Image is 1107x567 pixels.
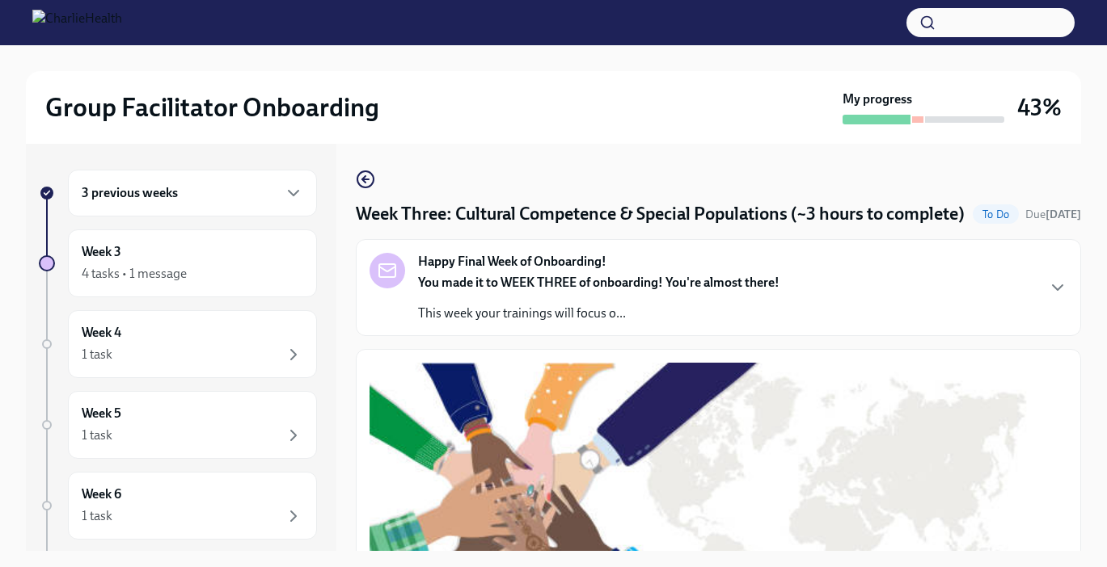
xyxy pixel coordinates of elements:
[1025,207,1081,222] span: August 18th, 2025 10:00
[82,184,178,202] h6: 3 previous weeks
[32,10,122,36] img: CharlieHealth
[82,265,187,283] div: 4 tasks • 1 message
[843,90,912,108] strong: My progress
[82,324,121,342] h6: Week 4
[418,253,606,271] strong: Happy Final Week of Onboarding!
[82,485,121,503] h6: Week 6
[82,426,112,444] div: 1 task
[418,275,780,290] strong: You made it to WEEK THREE of onboarding! You're almost there!
[39,472,317,540] a: Week 61 task
[1017,93,1062,122] h3: 43%
[39,229,317,297] a: Week 34 tasks • 1 message
[1025,208,1081,221] span: Due
[39,310,317,378] a: Week 41 task
[418,304,780,322] p: This week your trainings will focus o...
[82,243,121,261] h6: Week 3
[973,208,1019,220] span: To Do
[1046,208,1081,221] strong: [DATE]
[68,170,317,216] div: 3 previous weeks
[39,391,317,459] a: Week 51 task
[45,91,379,124] h2: Group Facilitator Onboarding
[82,346,112,363] div: 1 task
[82,405,121,422] h6: Week 5
[356,202,965,226] h4: Week Three: Cultural Competence & Special Populations (~3 hours to complete)
[82,507,112,525] div: 1 task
